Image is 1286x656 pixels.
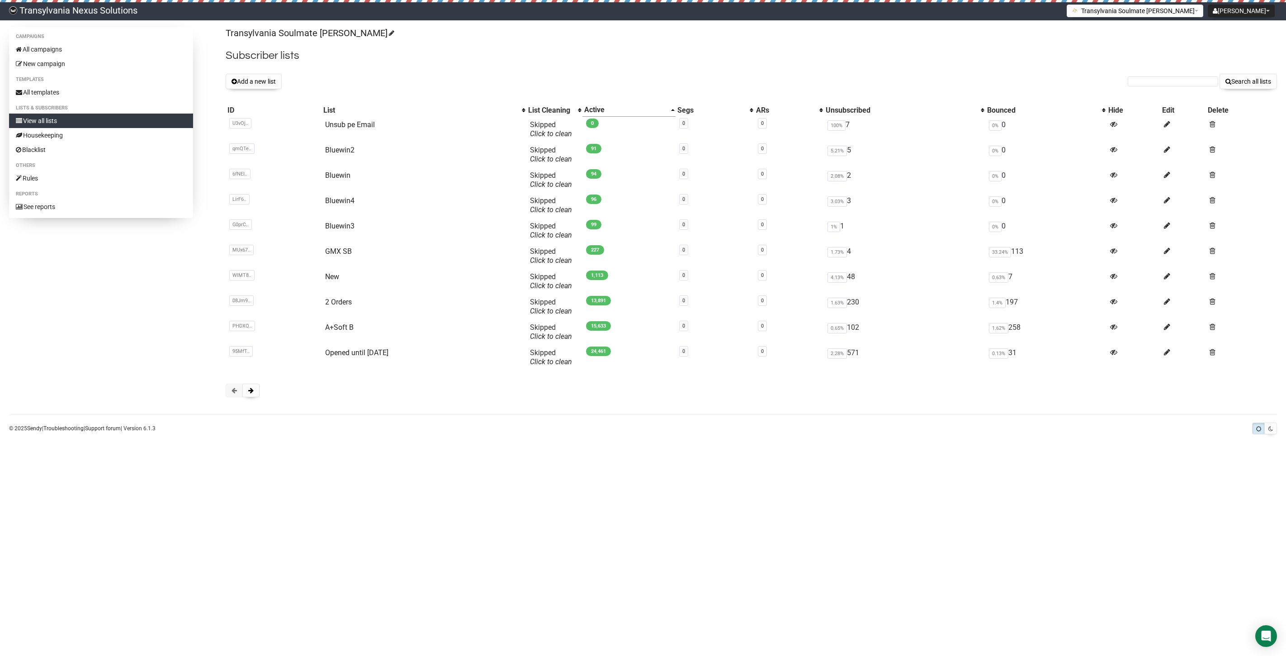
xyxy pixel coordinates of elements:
[530,146,572,163] span: Skipped
[676,104,754,117] th: Segs: No sort applied, activate to apply an ascending sort
[325,298,352,306] a: 2 Orders
[9,103,193,114] li: Lists & subscribers
[530,281,572,290] a: Click to clean
[761,171,764,177] a: 0
[682,323,685,329] a: 0
[530,180,572,189] a: Click to clean
[989,171,1002,181] span: 0%
[229,346,253,357] span: 95MfT..
[985,193,1106,218] td: 0
[325,196,355,205] a: Bluewin4
[226,104,321,117] th: ID: No sort applied, sorting is disabled
[9,143,193,157] a: Blacklist
[530,332,572,341] a: Click to clean
[85,425,121,432] a: Support forum
[989,323,1008,333] span: 1.62%
[530,256,572,265] a: Click to clean
[586,169,601,179] span: 94
[682,272,685,278] a: 0
[989,298,1006,308] span: 1.4%
[528,106,573,115] div: List Cleaning
[761,272,764,278] a: 0
[827,222,840,232] span: 1%
[989,348,1008,359] span: 0.13%
[824,142,985,167] td: 5
[226,74,282,89] button: Add a new list
[989,272,1008,283] span: 0.63%
[229,169,251,179] span: 6fNEI..
[827,196,847,207] span: 3.03%
[530,323,572,341] span: Skipped
[824,319,985,345] td: 102
[530,155,572,163] a: Click to clean
[9,423,156,433] p: © 2025 | | | Version 6.1.3
[985,218,1106,243] td: 0
[989,196,1002,207] span: 0%
[9,6,17,14] img: 586cc6b7d8bc403f0c61b981d947c989
[1067,5,1203,17] button: Transylvania Soulmate [PERSON_NAME]
[229,194,250,204] span: LirF6..
[325,323,354,332] a: A+Soft B
[9,31,193,42] li: Campaigns
[682,146,685,152] a: 0
[1255,625,1277,647] div: Open Intercom Messenger
[27,425,42,432] a: Sendy
[9,200,193,214] a: See reports
[985,319,1106,345] td: 258
[9,189,193,200] li: Reports
[530,247,572,265] span: Skipped
[985,243,1106,269] td: 113
[530,348,572,366] span: Skipped
[985,117,1106,142] td: 0
[985,104,1106,117] th: Bounced: No sort applied, activate to apply an ascending sort
[229,219,252,230] span: G0prC..
[761,120,764,126] a: 0
[989,222,1002,232] span: 0%
[824,193,985,218] td: 3
[586,220,601,229] span: 99
[526,104,582,117] th: List Cleaning: No sort applied, activate to apply an ascending sort
[229,295,254,306] span: 08Jm9..
[989,146,1002,156] span: 0%
[761,348,764,354] a: 0
[9,128,193,143] a: Housekeeping
[761,323,764,329] a: 0
[824,218,985,243] td: 1
[1208,5,1275,17] button: [PERSON_NAME]
[582,104,676,117] th: Active: Ascending sort applied, activate to apply a descending sort
[325,272,339,281] a: New
[586,271,608,280] span: 1,113
[754,104,824,117] th: ARs: No sort applied, activate to apply an ascending sort
[824,167,985,193] td: 2
[586,195,601,204] span: 96
[325,171,350,180] a: Bluewin
[43,425,84,432] a: Troubleshooting
[9,85,193,100] a: All templates
[826,106,976,115] div: Unsubscribed
[824,269,985,294] td: 48
[1108,106,1158,115] div: Hide
[827,298,847,308] span: 1.63%
[677,106,745,115] div: Segs
[682,222,685,228] a: 0
[761,222,764,228] a: 0
[227,106,320,115] div: ID
[1162,106,1205,115] div: Edit
[325,146,355,154] a: Bluewin2
[229,270,255,280] span: WlMT8..
[761,146,764,152] a: 0
[761,247,764,253] a: 0
[530,205,572,214] a: Click to clean
[226,48,1277,64] h2: Subscriber lists
[827,146,847,156] span: 5.21%
[761,196,764,202] a: 0
[586,144,601,153] span: 91
[586,347,611,356] span: 24,461
[985,294,1106,319] td: 197
[987,106,1097,115] div: Bounced
[827,120,846,131] span: 100%
[229,245,254,255] span: MUx67..
[229,118,251,128] span: U3vOj..
[586,296,611,305] span: 13,891
[827,171,847,181] span: 2.08%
